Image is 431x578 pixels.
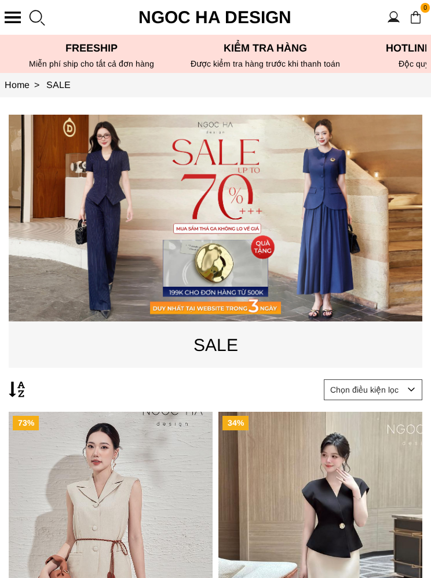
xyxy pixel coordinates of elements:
a: Link to SALE [46,80,71,90]
a: Ngoc Ha Design [128,3,302,31]
p: Được kiểm tra hàng trước khi thanh toán [178,59,352,68]
span: > [30,80,44,90]
img: img-CART-ICON-ksit0nf1 [409,10,422,24]
div: Miễn phí ship cho tất cả đơn hàng [5,59,178,68]
p: SALE [9,331,422,358]
a: Link to Home [5,80,46,90]
font: Kiểm tra hàng [224,42,307,54]
span: 0 [421,3,430,13]
p: Freeship [5,42,178,54]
